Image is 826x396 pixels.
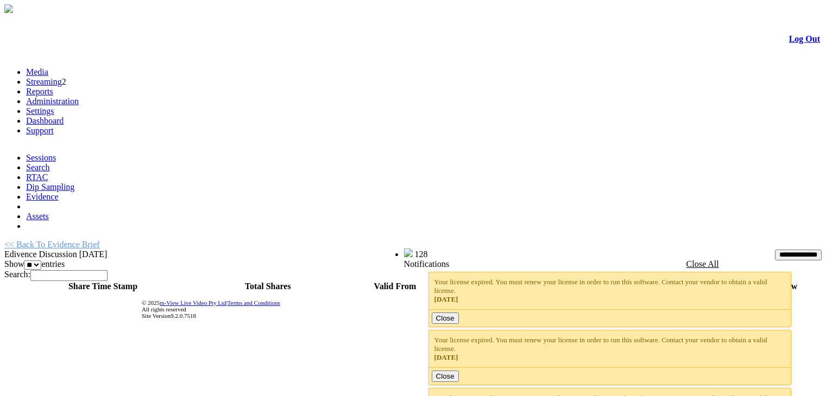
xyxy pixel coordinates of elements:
[4,281,201,292] th: Share Time Stamp
[432,371,459,382] button: Close
[160,299,226,306] a: m-View Live Video Pty Ltd
[26,182,74,191] a: Dip Sampling
[228,299,280,306] a: Terms and Conditions
[26,116,64,125] a: Dashboard
[789,34,820,43] a: Log Out
[62,77,66,86] span: 2
[4,270,108,279] label: Search:
[26,153,56,162] a: Sessions
[26,77,62,86] a: Streaming
[51,293,94,325] img: DigiCert Secured Site Seal
[26,87,53,96] a: Reports
[434,278,786,304] div: Your license expired. You must renew your license in order to run this software. Contact your ven...
[26,97,79,106] a: Administration
[26,106,54,116] a: Settings
[4,259,65,269] label: Show entries
[434,336,786,362] div: Your license expired. You must renew your license in order to run this software. Contact your ven...
[26,192,59,201] a: Evidence
[4,250,107,259] span: Edivence Discussion [DATE]
[26,67,48,76] a: Media
[142,299,820,319] div: © 2025 | All rights reserved
[4,240,100,249] a: << Back To Evidence Brief
[26,126,54,135] a: Support
[26,163,50,172] a: Search
[201,281,334,292] th: Total Shares
[24,260,41,270] select: Showentries
[171,312,196,319] span: 9.2.0.7518
[686,259,719,269] a: Close All
[434,353,458,361] span: [DATE]
[432,312,459,324] button: Close
[30,270,108,281] input: Search:
[4,4,13,13] img: arrow-3.png
[404,259,799,269] div: Notifications
[404,248,413,257] img: bell25.png
[142,312,820,319] div: Site Version
[415,250,428,259] span: 128
[244,249,382,257] span: Welcome, System Administrator (Administrator)
[434,295,458,303] span: [DATE]
[26,212,49,221] a: Assets
[26,173,48,182] a: RTAC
